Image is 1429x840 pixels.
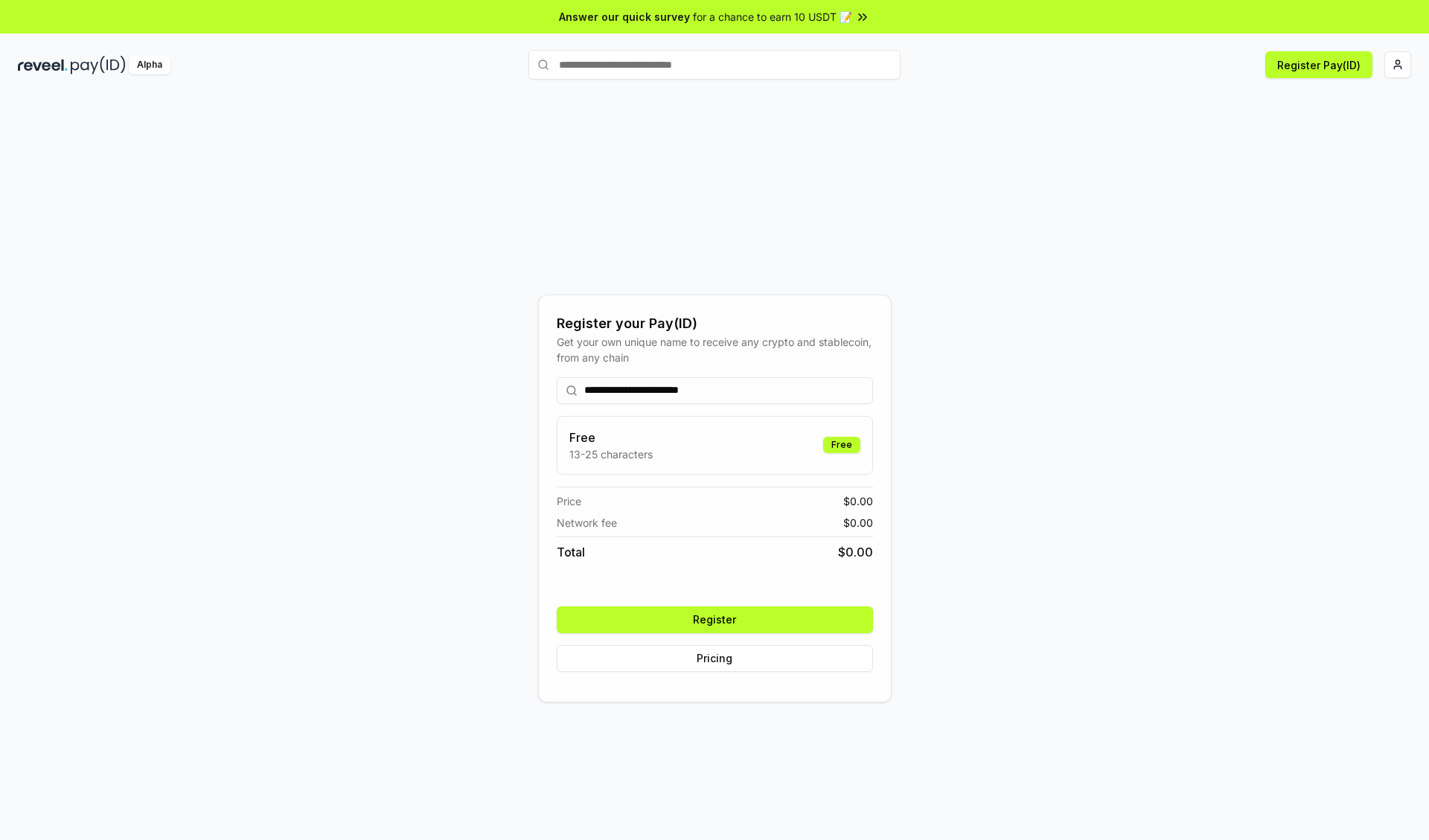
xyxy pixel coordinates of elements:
[557,334,873,365] div: Get your own unique name to receive any crypto and stablecoin, from any chain
[557,606,873,633] button: Register
[557,313,873,334] div: Register your Pay(ID)
[569,429,653,446] h3: Free
[1265,51,1372,78] button: Register Pay(ID)
[843,493,873,509] span: $ 0.00
[559,9,690,25] span: Answer our quick survey
[569,446,653,462] p: 13-25 characters
[823,437,860,453] div: Free
[843,515,873,530] span: $ 0.00
[71,56,126,74] img: pay_id
[557,493,581,509] span: Price
[693,9,852,25] span: for a chance to earn 10 USDT 📝
[18,56,68,74] img: reveel_dark
[838,543,873,561] span: $ 0.00
[129,56,170,74] div: Alpha
[557,515,617,530] span: Network fee
[557,543,585,561] span: Total
[557,645,873,672] button: Pricing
